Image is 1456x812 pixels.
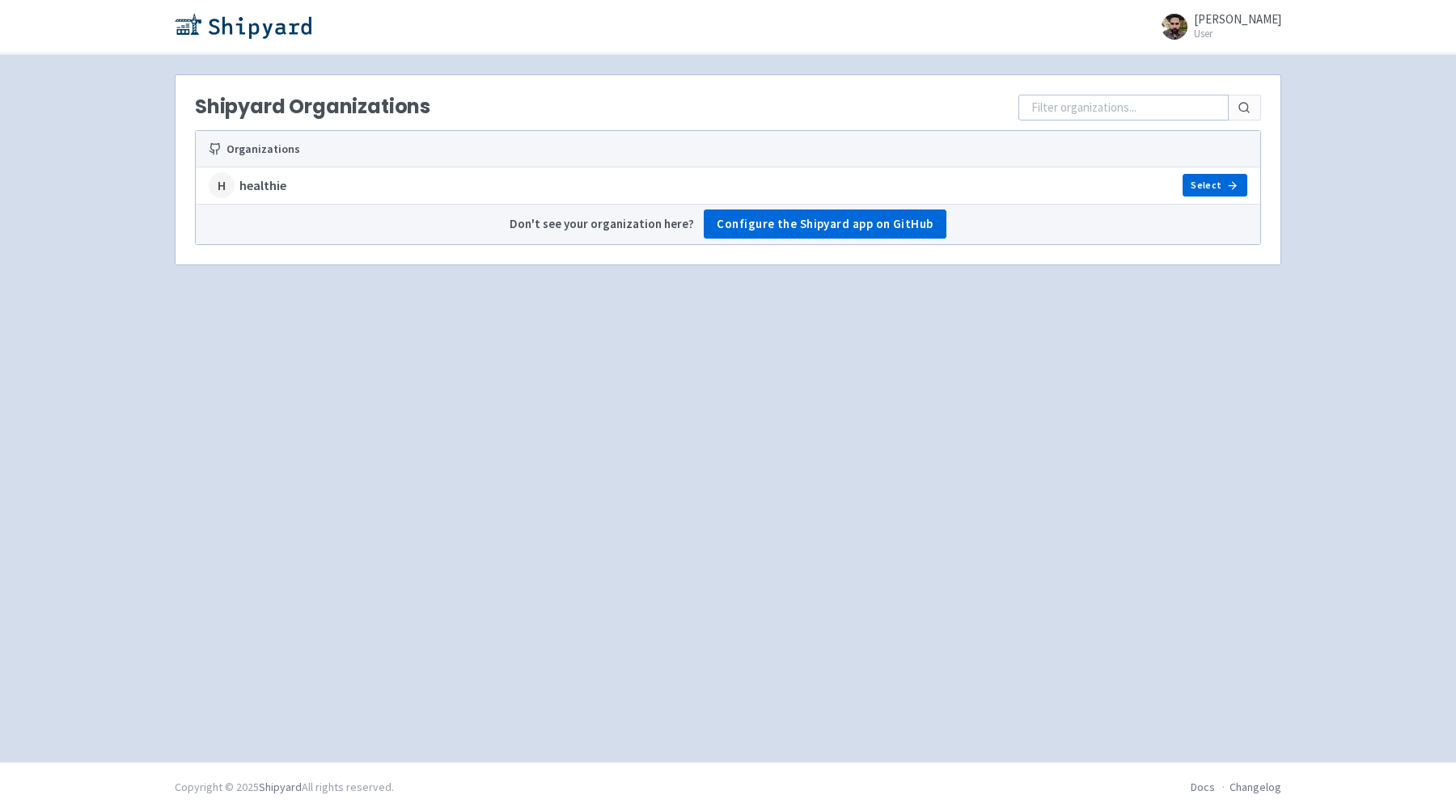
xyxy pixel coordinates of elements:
[1183,174,1247,197] a: Select
[259,780,302,794] a: Shipyard
[1230,780,1281,794] a: Changelog
[1194,11,1281,27] span: [PERSON_NAME]
[175,13,311,39] img: Shipyard logo
[175,779,394,796] div: Copyright © 2025 All rights reserved.
[1018,95,1229,121] input: Filter organizations...
[1152,13,1281,39] a: [PERSON_NAME] User
[209,172,235,198] div: H
[239,176,286,195] strong: healthie
[704,209,946,239] a: Configure the Shipyard app on GitHub
[510,215,694,234] strong: Don't see your organization here?
[209,142,222,155] svg: GitHub
[1194,28,1281,39] small: User
[1191,780,1215,794] a: Docs
[195,95,430,118] h1: Shipyard Organizations
[209,141,796,158] div: Organizations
